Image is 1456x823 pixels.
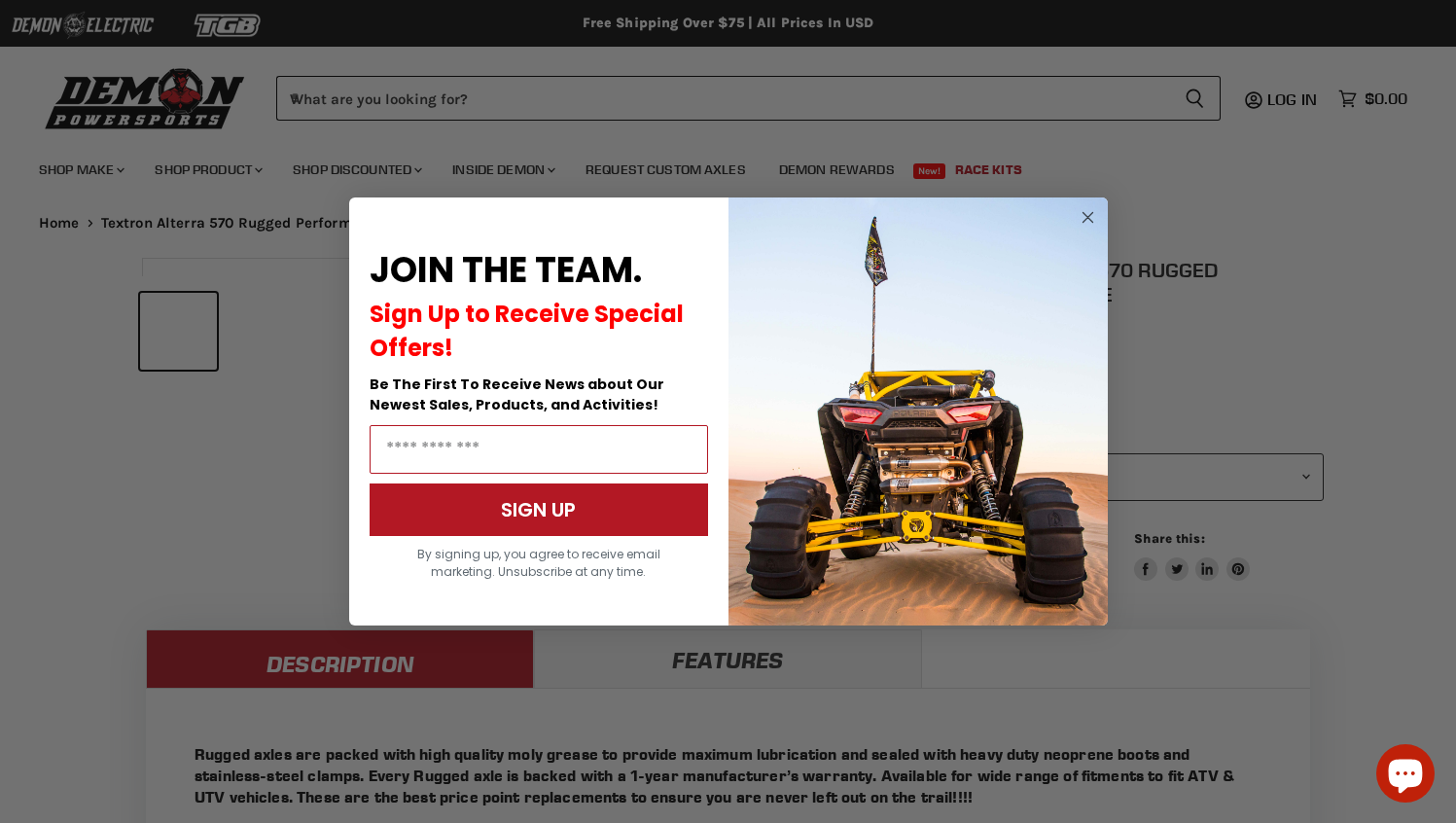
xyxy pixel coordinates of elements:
[370,483,708,536] button: SIGN UP
[417,546,660,580] span: By signing up, you agree to receive email marketing. Unsubscribe at any time.
[370,375,664,414] span: Be The First To Receive News about Our Newest Sales, Products, and Activities!
[370,298,684,364] span: Sign Up to Receive Special Offers!
[1076,205,1100,230] button: Close dialog
[370,245,642,295] span: JOIN THE TEAM.
[728,197,1108,626] img: a9095488-b6e7-41ba-879d-588abfab540b.jpeg
[370,425,708,474] input: Email Address
[1370,744,1440,807] inbox-online-store-chat: Shopify online store chat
